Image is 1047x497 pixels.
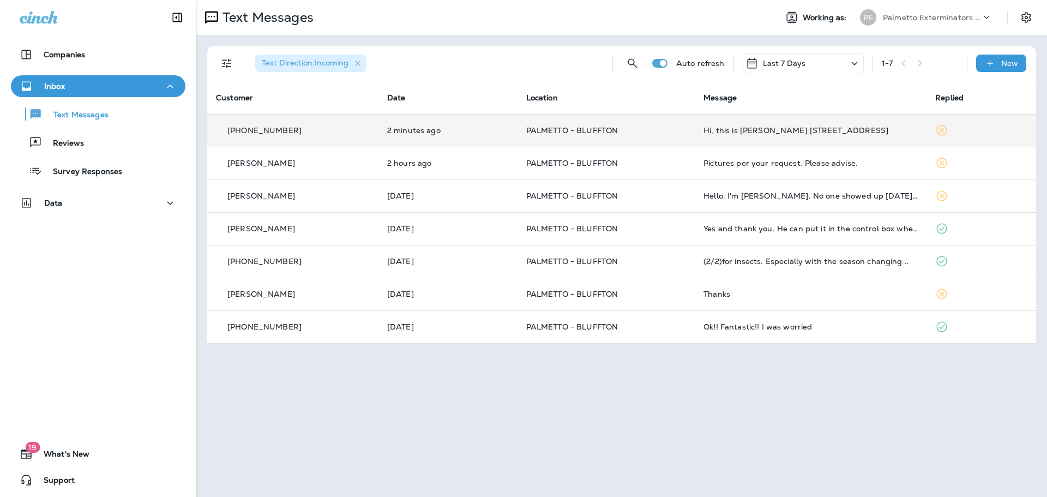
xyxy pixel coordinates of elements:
[262,58,348,68] span: Text Direction : Incoming
[44,50,85,59] p: Companies
[42,167,122,177] p: Survey Responses
[227,290,295,298] p: [PERSON_NAME]
[1001,59,1018,68] p: New
[526,289,618,299] span: PALMETTO - BLUFFTON
[703,322,918,331] div: Ok!! Fantastic!! I was worried
[526,125,618,135] span: PALMETTO - BLUFFTON
[387,257,509,266] p: Sep 3, 2025 10:28 AM
[860,9,876,26] div: PE
[387,159,509,167] p: Sep 8, 2025 10:07 AM
[218,9,314,26] p: Text Messages
[227,159,295,167] p: [PERSON_NAME]
[703,290,918,298] div: Thanks
[216,52,238,74] button: Filters
[622,52,643,74] button: Search Messages
[227,224,295,233] p: [PERSON_NAME]
[227,191,295,200] p: [PERSON_NAME]
[44,82,65,91] p: Inbox
[11,469,185,491] button: Support
[42,139,84,149] p: Reviews
[387,322,509,331] p: Sep 2, 2025 08:53 AM
[11,44,185,65] button: Companies
[162,7,192,28] button: Collapse Sidebar
[216,93,253,103] span: Customer
[803,13,849,22] span: Working as:
[703,224,918,233] div: Yes and thank you. He can put it in the control box when confirmed it works in the event no one i...
[882,59,893,68] div: 1 - 7
[526,158,618,168] span: PALMETTO - BLUFFTON
[33,476,75,489] span: Support
[703,93,737,103] span: Message
[387,93,406,103] span: Date
[11,103,185,125] button: Text Messages
[11,443,185,465] button: 19What's New
[255,55,366,72] div: Text Direction:Incoming
[763,59,806,68] p: Last 7 Days
[11,131,185,154] button: Reviews
[11,75,185,97] button: Inbox
[227,126,302,135] p: [PHONE_NUMBER]
[703,159,918,167] div: Pictures per your request. Please advise.
[387,224,509,233] p: Sep 5, 2025 12:56 PM
[44,199,63,207] p: Data
[935,93,964,103] span: Replied
[33,450,89,463] span: What's New
[11,159,185,182] button: Survey Responses
[11,192,185,214] button: Data
[526,93,558,103] span: Location
[1016,8,1036,27] button: Settings
[883,13,981,22] p: Palmetto Exterminators LLC
[703,257,918,266] div: (2/2)for insects. Especially with the season changing ..
[25,442,40,453] span: 19
[526,322,618,332] span: PALMETTO - BLUFFTON
[227,322,302,331] p: [PHONE_NUMBER]
[526,256,618,266] span: PALMETTO - BLUFFTON
[227,257,302,266] p: [PHONE_NUMBER]
[387,290,509,298] p: Sep 2, 2025 04:46 PM
[387,191,509,200] p: Sep 5, 2025 07:01 PM
[526,191,618,201] span: PALMETTO - BLUFFTON
[676,59,725,68] p: Auto refresh
[703,126,918,135] div: Hi, this is Patty Cooper 9 East Summerton Drive, Bluffton
[703,191,918,200] div: Hello. I'm Krystal Johnson. No one showed up today. Please give me a call asap to schedule the se...
[387,126,509,135] p: Sep 8, 2025 12:37 PM
[526,224,618,233] span: PALMETTO - BLUFFTON
[43,110,109,121] p: Text Messages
